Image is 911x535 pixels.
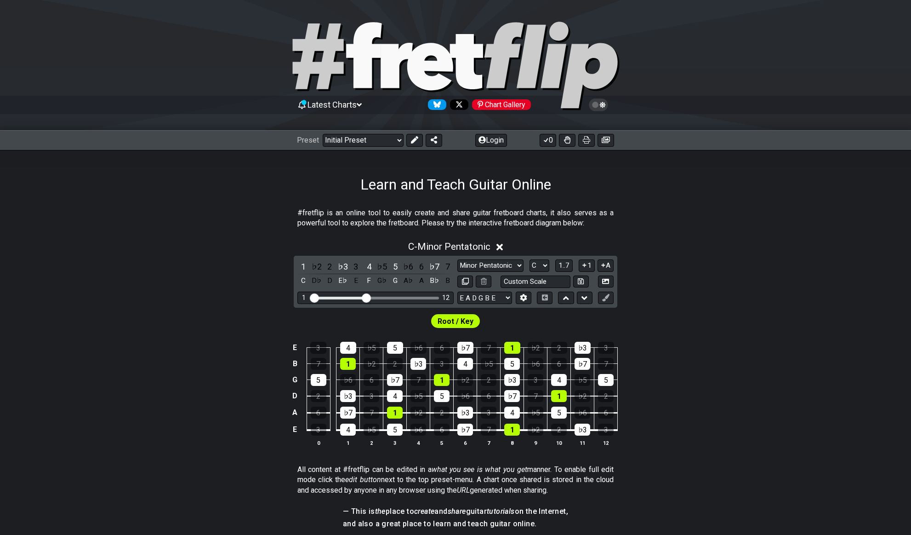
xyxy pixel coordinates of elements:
[311,260,323,273] div: toggle scale degree
[307,100,357,109] span: Latest Charts
[598,407,614,419] div: 6
[442,275,454,287] div: toggle pitch class
[598,292,614,304] button: First click edit preset to enable marker editing
[504,424,520,436] div: 1
[537,292,552,304] button: Toggle horizontal chord view
[297,292,454,304] div: Visible fret range
[297,136,319,144] span: Preset
[487,507,515,516] em: tutorials
[340,424,356,436] div: 4
[579,259,594,272] button: 1
[336,438,360,448] th: 1
[593,101,604,109] span: Toggle light / dark theme
[551,374,567,386] div: 4
[528,407,543,419] div: ♭5
[363,275,375,287] div: toggle pitch class
[345,475,381,484] em: edit button
[476,276,491,288] button: Delete
[551,390,567,402] div: 1
[324,260,336,273] div: toggle scale degree
[311,275,323,287] div: toggle pitch class
[387,407,403,419] div: 1
[410,374,426,386] div: 7
[457,407,473,419] div: ♭3
[442,260,454,273] div: toggle scale degree
[477,438,501,448] th: 7
[547,438,571,448] th: 10
[360,176,551,193] h1: Learn and Teach Guitar Online
[337,275,349,287] div: toggle pitch class
[434,342,450,354] div: 6
[598,390,614,402] div: 2
[559,134,575,147] button: Toggle Dexterity for all fretkits
[504,342,520,354] div: 1
[416,260,427,273] div: toggle scale degree
[387,390,403,402] div: 4
[416,275,427,287] div: toggle pitch class
[389,275,401,287] div: toggle pitch class
[337,260,349,273] div: toggle scale degree
[457,374,473,386] div: ♭2
[454,438,477,448] th: 6
[434,407,450,419] div: 2
[426,134,442,147] button: Share Preset
[551,358,567,370] div: 6
[311,424,326,436] div: 3
[387,342,403,354] div: 5
[530,259,549,272] select: Tonic/Root
[575,424,590,436] div: ♭3
[575,407,590,419] div: ♭6
[598,374,614,386] div: 5
[475,134,507,147] button: Login
[468,99,531,110] a: #fretflip at Pinterest
[410,358,426,370] div: ♭3
[290,421,301,438] td: E
[516,292,531,304] button: Edit Tuning
[528,390,543,402] div: 7
[290,356,301,372] td: B
[402,275,414,287] div: toggle pitch class
[290,388,301,404] td: D
[428,260,440,273] div: toggle scale degree
[598,342,614,354] div: 3
[364,390,379,402] div: 3
[598,276,614,288] button: Create Image
[323,134,404,147] select: Preset
[575,358,590,370] div: ♭7
[578,134,595,147] button: Print
[558,292,574,304] button: Move up
[297,465,614,495] p: All content at #fretflip can be edited in a manner. To enable full edit mode click the next to th...
[504,374,520,386] div: ♭3
[434,374,450,386] div: 1
[504,407,520,419] div: 4
[434,358,450,370] div: 3
[311,374,326,386] div: 5
[343,506,568,517] h4: — This is place to and guitar on the Internet,
[551,407,567,419] div: 5
[571,438,594,448] th: 11
[457,424,473,436] div: ♭7
[481,374,496,386] div: 2
[340,390,356,402] div: ♭3
[410,407,426,419] div: ♭2
[434,424,450,436] div: 6
[290,404,301,421] td: A
[297,275,309,287] div: toggle pitch class
[573,276,589,288] button: Store user defined scale
[598,134,614,147] button: Create image
[340,358,356,370] div: 1
[343,519,568,529] h4: and also a great place to learn and teach guitar online.
[387,358,403,370] div: 2
[504,358,520,370] div: 5
[364,374,379,386] div: 6
[402,260,414,273] div: toggle scale degree
[524,438,547,448] th: 9
[364,424,379,436] div: ♭5
[481,390,496,402] div: 6
[375,507,386,516] em: the
[297,260,309,273] div: toggle scale degree
[383,438,407,448] th: 3
[302,294,306,302] div: 1
[290,340,301,356] td: E
[360,438,383,448] th: 2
